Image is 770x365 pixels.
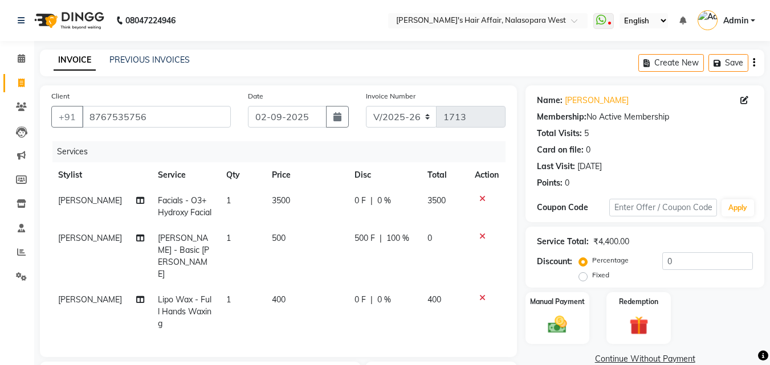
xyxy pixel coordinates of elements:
div: 0 [565,177,569,189]
div: No Active Membership [537,111,753,123]
b: 08047224946 [125,5,176,36]
span: Admin [723,15,748,27]
div: ₹4,400.00 [593,236,629,248]
span: 3500 [427,195,446,206]
span: [PERSON_NAME] [58,233,122,243]
span: Facials - O3+ Hydroxy Facial [158,195,211,218]
th: Service [151,162,219,188]
th: Stylist [51,162,151,188]
span: 0 % [377,195,391,207]
a: Continue Without Payment [528,353,762,365]
label: Client [51,91,70,101]
input: Search by Name/Mobile/Email/Code [82,106,231,128]
a: INVOICE [54,50,96,71]
label: Manual Payment [530,297,585,307]
span: 400 [427,294,441,305]
span: Lipo Wax - Full Hands Waxing [158,294,211,329]
div: 5 [584,128,589,140]
span: | [370,294,373,306]
button: Save [708,54,748,72]
div: Points: [537,177,563,189]
th: Price [265,162,348,188]
div: Discount: [537,256,572,268]
label: Fixed [592,270,609,280]
th: Disc [348,162,421,188]
span: 3500 [272,195,290,206]
button: +91 [51,106,83,128]
th: Total [421,162,468,188]
span: 1 [226,233,231,243]
label: Percentage [592,255,629,265]
span: 0 % [377,294,391,306]
span: 1 [226,294,231,305]
button: Create New [638,54,704,72]
img: logo [29,5,107,36]
span: 0 [427,233,432,243]
label: Redemption [619,297,658,307]
label: Date [248,91,263,101]
div: [DATE] [577,161,602,173]
span: 400 [272,294,286,305]
input: Enter Offer / Coupon Code [609,199,717,216]
span: 100 % [386,232,409,244]
div: 0 [586,144,590,156]
span: [PERSON_NAME] - Basic [PERSON_NAME] [158,233,209,279]
span: [PERSON_NAME] [58,294,122,305]
button: Apply [722,199,754,216]
a: PREVIOUS INVOICES [109,55,190,65]
span: | [380,232,382,244]
span: 500 [272,233,286,243]
div: Total Visits: [537,128,582,140]
div: Name: [537,95,563,106]
div: Coupon Code [537,202,609,214]
span: [PERSON_NAME] [58,195,122,206]
img: _gift.svg [624,314,654,337]
img: Admin [698,10,718,30]
span: 500 F [355,232,375,244]
div: Service Total: [537,236,589,248]
div: Card on file: [537,144,584,156]
th: Qty [219,162,265,188]
span: 0 F [355,195,366,207]
a: [PERSON_NAME] [565,95,629,106]
th: Action [468,162,506,188]
span: 1 [226,195,231,206]
div: Services [52,141,514,162]
div: Last Visit: [537,161,575,173]
span: 0 F [355,294,366,306]
div: Membership: [537,111,586,123]
label: Invoice Number [366,91,415,101]
span: | [370,195,373,207]
img: _cash.svg [542,314,573,335]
